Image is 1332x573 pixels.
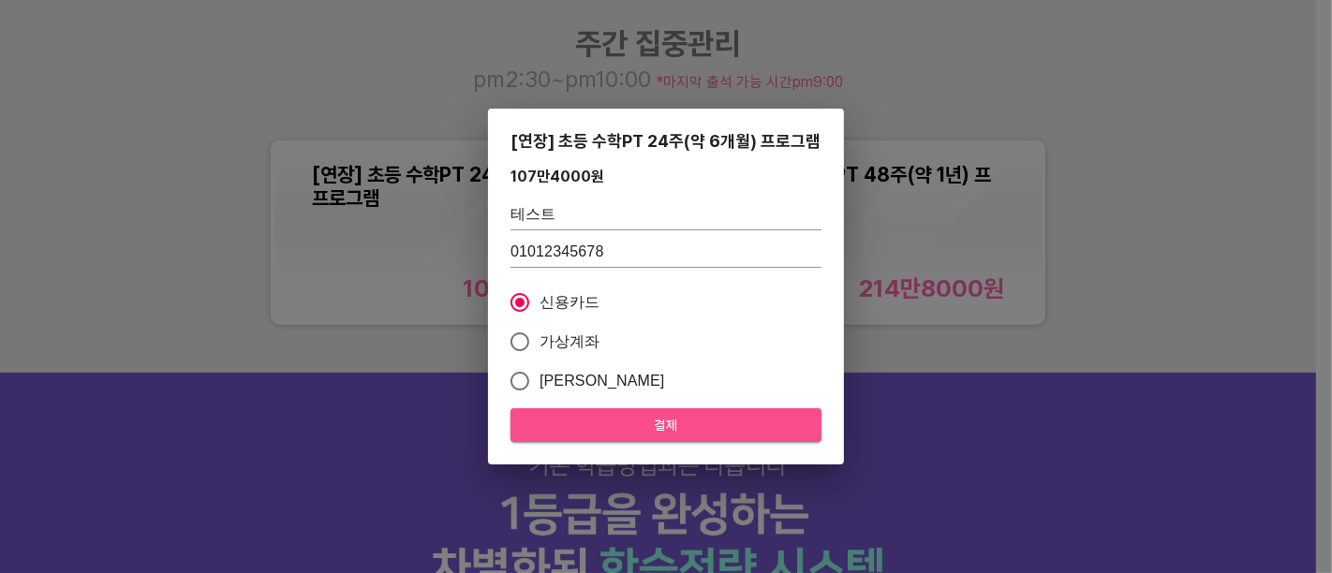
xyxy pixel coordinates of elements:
[511,168,604,185] div: 107만4000 원
[511,408,821,443] button: 결제
[540,370,665,392] span: [PERSON_NAME]
[511,238,821,268] input: 학생 연락처
[511,200,821,230] input: 학생 이름
[540,291,600,314] span: 신용카드
[511,131,821,151] div: [연장] 초등 수학PT 24주(약 6개월) 프로그램
[540,331,600,353] span: 가상계좌
[525,414,807,437] span: 결제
